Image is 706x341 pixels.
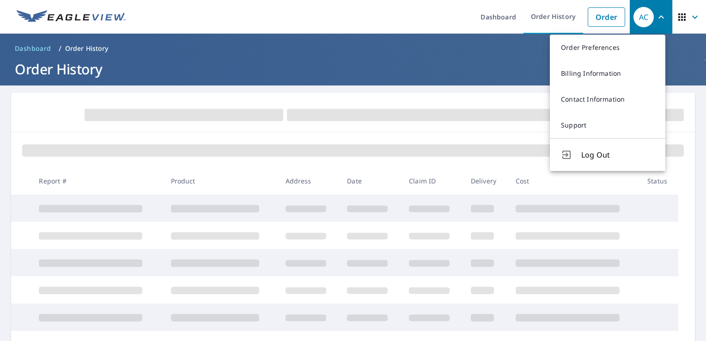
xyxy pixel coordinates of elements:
[164,167,278,195] th: Product
[633,7,654,27] div: AC
[17,10,126,24] img: EV Logo
[640,167,678,195] th: Status
[463,167,508,195] th: Delivery
[11,41,55,56] a: Dashboard
[340,167,402,195] th: Date
[508,167,640,195] th: Cost
[65,44,109,53] p: Order History
[550,112,665,138] a: Support
[31,167,163,195] th: Report #
[11,41,695,56] nav: breadcrumb
[15,44,51,53] span: Dashboard
[278,167,340,195] th: Address
[588,7,625,27] a: Order
[550,35,665,61] a: Order Preferences
[550,61,665,86] a: Billing Information
[59,43,61,54] li: /
[402,167,463,195] th: Claim ID
[550,138,665,171] button: Log Out
[581,149,654,160] span: Log Out
[11,60,695,79] h1: Order History
[550,86,665,112] a: Contact Information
